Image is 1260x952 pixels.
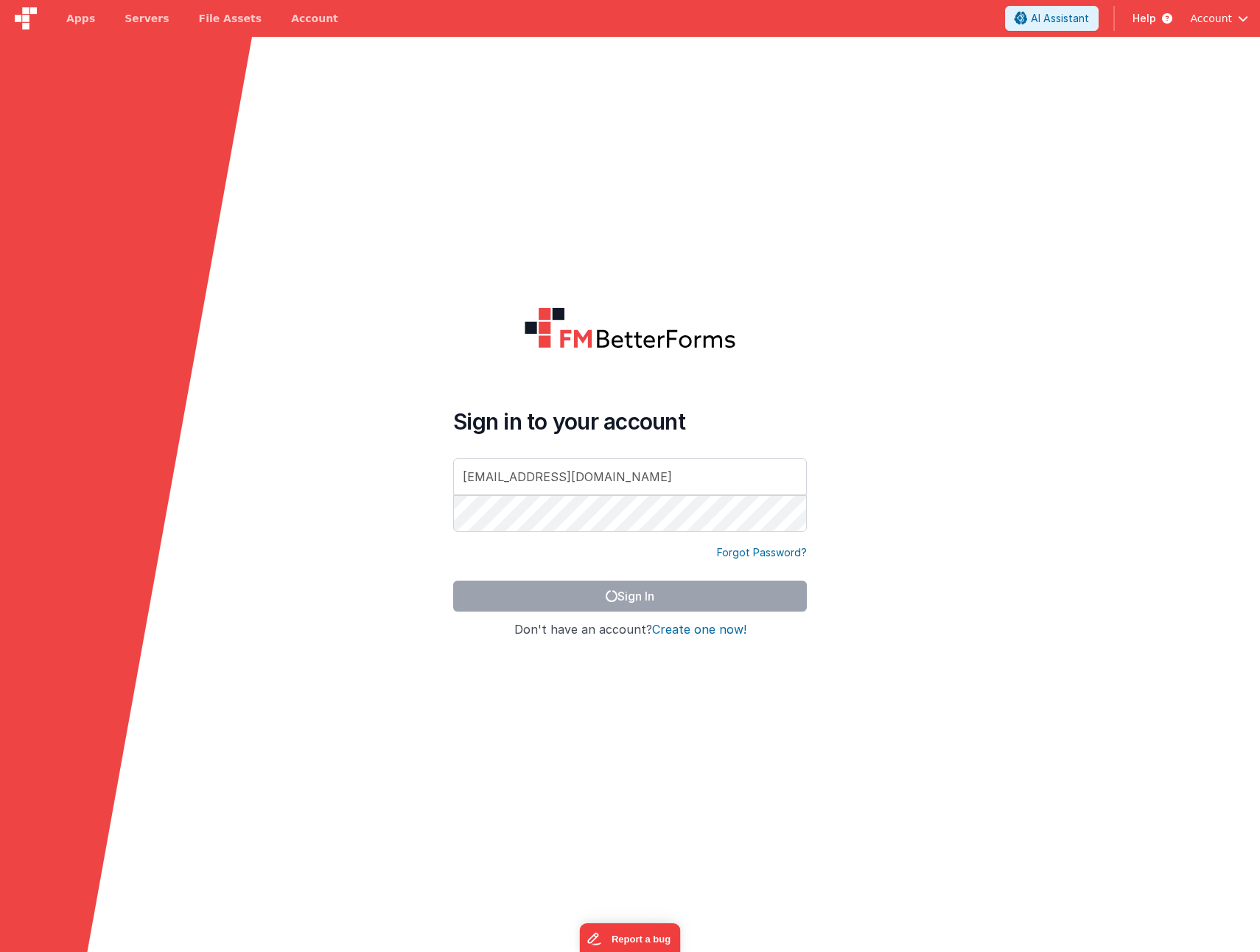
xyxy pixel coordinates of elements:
h4: Don't have an account? [453,623,807,637]
a: Forgot Password? [717,545,807,560]
button: Create one now! [652,623,746,637]
span: AI Assistant [1031,11,1089,26]
span: Help [1133,11,1156,26]
span: Apps [66,11,95,26]
input: Email Address [453,458,807,495]
button: Account [1190,11,1248,26]
span: File Assets [199,11,262,26]
button: Sign In [453,581,807,612]
span: Servers [125,11,169,26]
span: Account [1190,11,1232,26]
h4: Sign in to your account [453,408,807,435]
button: AI Assistant [1005,6,1099,31]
